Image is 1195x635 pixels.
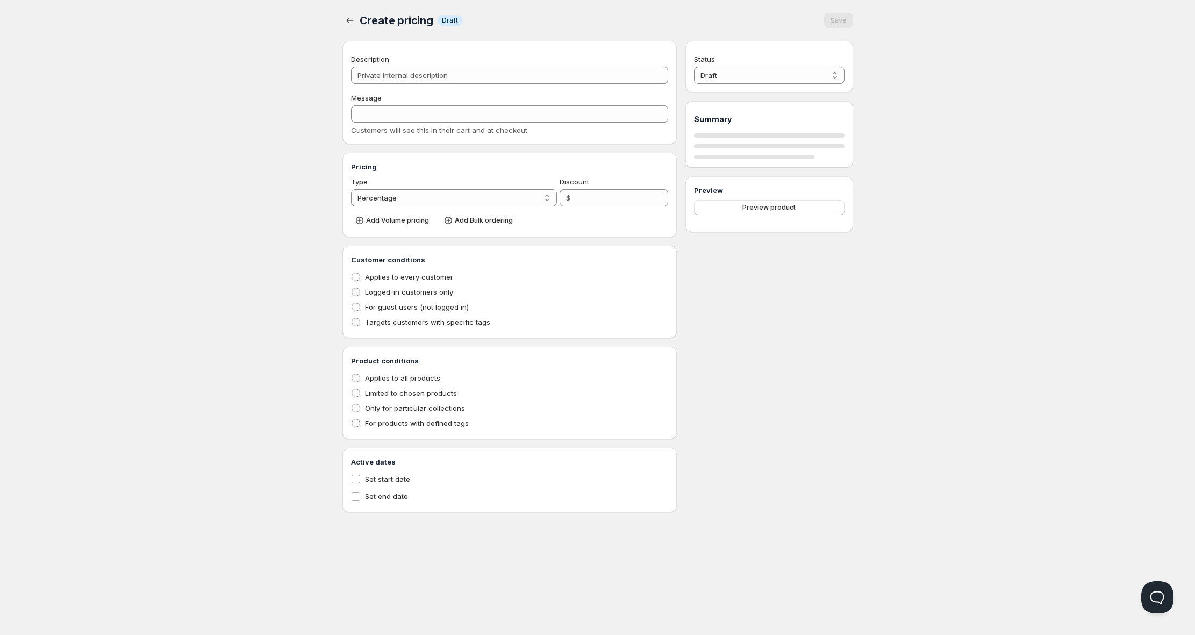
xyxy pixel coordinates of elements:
span: Limited to chosen products [365,389,457,397]
h3: Product conditions [351,355,669,366]
span: $ [566,194,570,202]
span: Applies to all products [365,374,440,382]
button: Preview product [694,200,844,215]
span: Customers will see this in their cart and at checkout. [351,126,529,134]
button: Add Bulk ordering [440,213,519,228]
button: Add Volume pricing [351,213,435,228]
span: Applies to every customer [365,273,453,281]
iframe: Help Scout Beacon - Open [1141,581,1173,613]
span: Targets customers with specific tags [365,318,490,326]
span: Preview product [742,203,796,212]
h1: Summary [694,114,844,125]
span: For guest users (not logged in) [365,303,469,311]
span: Type [351,177,368,186]
span: Description [351,55,389,63]
span: Discount [560,177,589,186]
h3: Preview [694,185,844,196]
span: Set start date [365,475,410,483]
input: Private internal description [351,67,669,84]
span: Status [694,55,715,63]
span: Set end date [365,492,408,501]
h3: Pricing [351,161,669,172]
h3: Customer conditions [351,254,669,265]
span: For products with defined tags [365,419,469,427]
span: Message [351,94,382,102]
span: Logged-in customers only [365,288,453,296]
h3: Active dates [351,456,669,467]
span: Add Bulk ordering [455,216,513,225]
span: Add Volume pricing [366,216,429,225]
span: Draft [442,16,458,25]
span: Only for particular collections [365,404,465,412]
span: Create pricing [360,14,433,27]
